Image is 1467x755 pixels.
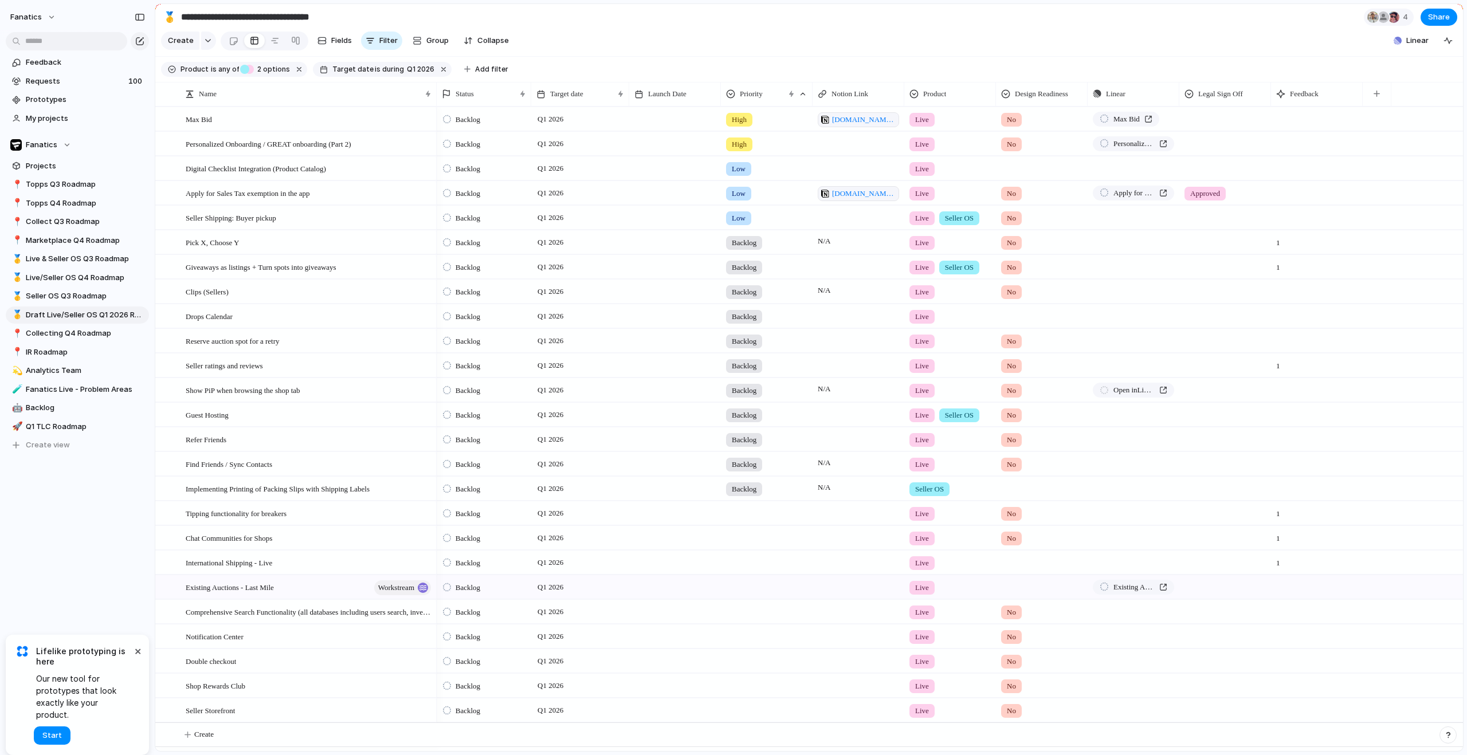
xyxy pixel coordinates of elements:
[1389,32,1433,49] button: Linear
[10,216,22,227] button: 📍
[26,160,145,172] span: Projects
[535,137,566,151] span: Q1 2026
[381,64,404,74] span: during
[477,35,509,46] span: Collapse
[535,432,566,446] span: Q1 2026
[361,32,402,50] button: Filter
[456,385,480,396] span: Backlog
[456,114,480,125] span: Backlog
[915,213,929,224] span: Live
[1113,187,1155,199] span: Apply for Sales Tax exemption in the app
[456,311,480,323] span: Backlog
[456,607,480,618] span: Backlog
[34,726,70,745] button: Start
[186,309,233,323] span: Drops Calendar
[1007,607,1016,618] span: No
[12,271,20,284] div: 🥇
[1428,11,1450,23] span: Share
[10,402,22,414] button: 🤖
[10,179,22,190] button: 📍
[456,631,480,643] span: Backlog
[535,531,566,545] span: Q1 2026
[456,483,480,495] span: Backlog
[732,360,756,372] span: Backlog
[12,364,20,377] div: 💫
[10,421,22,432] button: 🚀
[456,163,480,175] span: Backlog
[732,139,747,150] span: High
[818,112,899,127] a: [DOMAIN_NAME][URL]
[186,359,263,372] span: Seller ratings and reviews
[36,646,132,667] span: Lifelike prototyping is here
[1113,113,1140,125] span: Max Bid
[732,410,756,421] span: Backlog
[915,631,929,643] span: Live
[1007,385,1016,396] span: No
[732,114,747,125] span: High
[1007,213,1016,224] span: No
[186,630,244,643] span: Notification Center
[535,260,566,274] span: Q1 2026
[1007,631,1016,643] span: No
[379,35,398,46] span: Filter
[426,35,449,46] span: Group
[732,262,756,273] span: Backlog
[12,308,20,321] div: 🥇
[12,253,20,266] div: 🥇
[6,306,149,324] div: 🥇Draft Live/Seller OS Q1 2026 Roadmap
[26,328,145,339] span: Collecting Q4 Roadmap
[194,729,214,740] span: Create
[26,76,125,87] span: Requests
[535,186,566,200] span: Q1 2026
[915,459,929,470] span: Live
[1421,9,1457,26] button: Share
[26,309,145,321] span: Draft Live/Seller OS Q1 2026 Roadmap
[456,262,480,273] span: Backlog
[131,644,144,658] button: Dismiss
[26,402,145,414] span: Backlog
[915,410,929,421] span: Live
[1093,112,1159,127] a: Max Bid
[186,137,351,150] span: Personalized Onboarding / GREAT onboarding (Part 2)
[1093,186,1174,200] a: Apply for Sales Tax exemption in the app
[732,213,746,224] span: Low
[813,477,904,493] span: N/A
[186,457,272,470] span: Find Friends / Sync Contacts
[10,235,22,246] button: 📍
[407,32,454,50] button: Group
[1272,526,1285,544] span: 1
[12,420,20,433] div: 🚀
[1198,88,1243,100] span: Legal Sign Off
[186,211,276,224] span: Seller Shipping: Buyer pickup
[456,88,474,100] span: Status
[1272,255,1285,273] span: 1
[732,483,756,495] span: Backlog
[915,237,929,249] span: Live
[160,8,179,26] button: 🥇
[1406,35,1429,46] span: Linear
[186,556,272,569] span: International Shipping - Live
[732,336,756,347] span: Backlog
[1007,262,1016,273] span: No
[732,163,746,175] span: Low
[6,418,149,435] a: 🚀Q1 TLC Roadmap
[10,253,22,265] button: 🥇
[456,434,480,446] span: Backlog
[186,186,310,199] span: Apply for Sales Tax exemption in the app
[209,63,241,76] button: isany of
[945,213,974,224] span: Seller OS
[648,88,687,100] span: Launch Date
[535,457,566,471] span: Q1 2026
[915,286,929,298] span: Live
[1272,354,1285,372] span: 1
[915,385,929,396] span: Live
[535,654,566,668] span: Q1 2026
[915,114,929,125] span: Live
[456,139,480,150] span: Backlog
[26,347,145,358] span: IR Roadmap
[374,63,406,76] button: isduring
[6,437,149,454] button: Create view
[186,580,274,593] span: Existing Auctions - Last Mile
[915,311,929,323] span: Live
[831,88,868,100] span: Notion Link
